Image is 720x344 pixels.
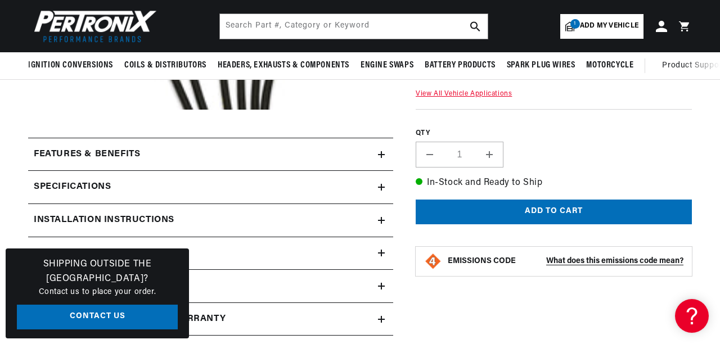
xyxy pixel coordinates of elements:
[416,176,692,191] p: In-Stock and Ready to Ship
[580,52,639,79] summary: Motorcycle
[416,90,512,97] a: View All Vehicle Applications
[28,270,393,302] summary: Shipping & Delivery
[560,14,643,39] a: 1Add my vehicle
[28,52,119,79] summary: Ignition Conversions
[28,138,393,171] summary: Features & Benefits
[34,246,102,261] span: Applications
[448,257,516,265] strong: EMISSIONS CODE
[28,7,157,46] img: Pertronix
[218,60,349,71] span: Headers, Exhausts & Components
[28,204,393,237] summary: Installation instructions
[463,14,488,39] button: search button
[416,129,692,138] label: QTY
[424,252,442,270] img: Emissions code
[220,14,488,39] input: Search Part #, Category or Keyword
[361,60,413,71] span: Engine Swaps
[34,180,111,194] h2: Specifications
[419,52,501,79] summary: Battery Products
[212,52,355,79] summary: Headers, Exhausts & Components
[17,257,178,286] h3: Shipping Outside the [GEOGRAPHIC_DATA]?
[119,52,212,79] summary: Coils & Distributors
[546,257,683,265] strong: What does this emissions code mean?
[28,60,113,71] span: Ignition Conversions
[448,256,683,266] button: EMISSIONS CODEWhat does this emissions code mean?
[28,171,393,203] summary: Specifications
[17,286,178,298] p: Contact us to place your order.
[28,237,393,270] a: Applications
[34,213,174,228] h2: Installation instructions
[17,305,178,330] a: Contact Us
[586,60,633,71] span: Motorcycle
[28,303,393,336] summary: Returns, Replacements & Warranty
[355,52,419,79] summary: Engine Swaps
[580,21,638,31] span: Add my vehicle
[425,60,496,71] span: Battery Products
[124,60,206,71] span: Coils & Distributors
[570,19,580,29] span: 1
[34,147,140,162] h2: Features & Benefits
[416,199,692,224] button: Add to cart
[501,52,581,79] summary: Spark Plug Wires
[507,60,575,71] span: Spark Plug Wires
